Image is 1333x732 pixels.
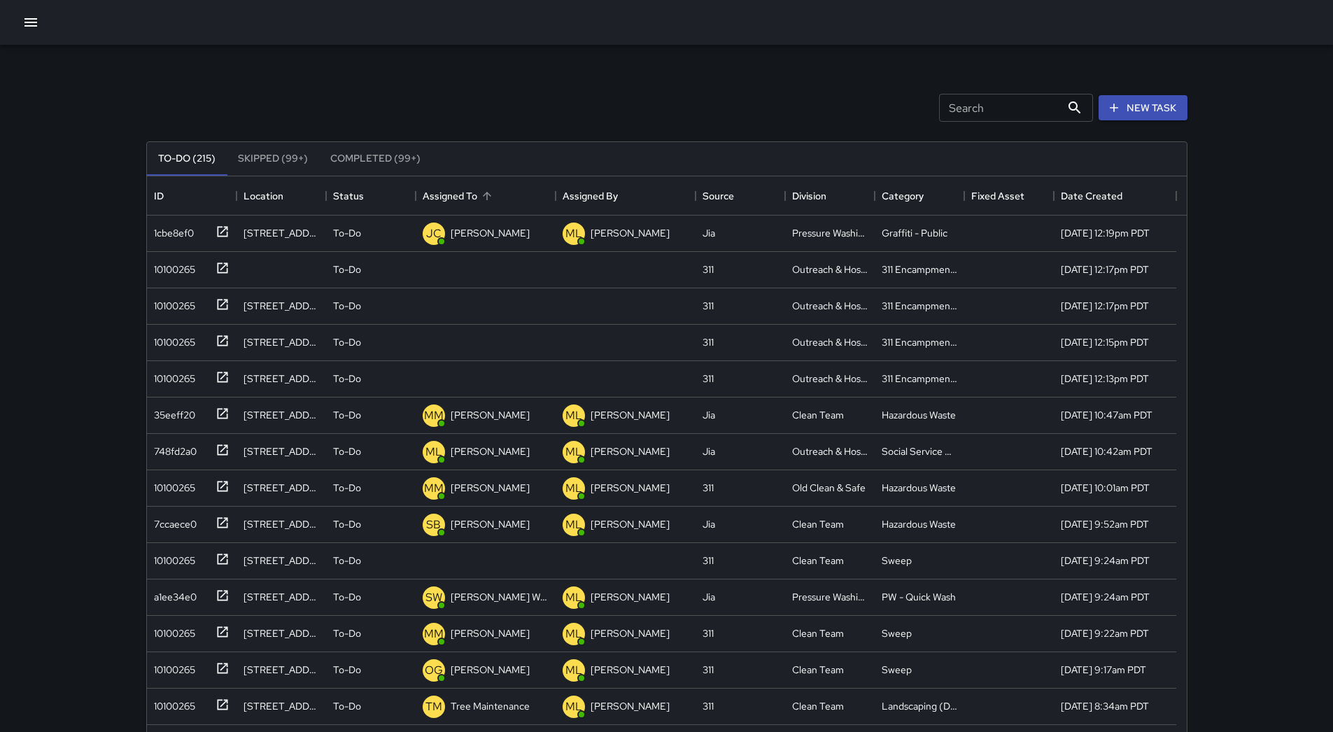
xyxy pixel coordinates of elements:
div: 9/22/2025, 10:01am PDT [1061,481,1150,495]
div: 9/22/2025, 12:17pm PDT [1061,262,1149,276]
div: 1089 Market Street [244,372,319,386]
div: 35eeff20 [148,402,195,422]
div: 748fd2a0 [148,439,197,458]
div: Division [785,176,875,216]
p: To-Do [333,226,361,240]
p: ML [565,480,582,497]
p: TM [425,698,442,715]
div: 311 [703,262,714,276]
p: [PERSON_NAME] [451,517,530,531]
p: [PERSON_NAME] [451,226,530,240]
p: [PERSON_NAME] [451,408,530,422]
div: Outreach & Hospitality [792,335,868,349]
div: Clean Team [792,626,844,640]
div: 1475 Mission Street [244,663,319,677]
div: 9/22/2025, 12:13pm PDT [1061,372,1149,386]
div: Pressure Washing [792,590,868,604]
p: [PERSON_NAME] [591,626,670,640]
div: Outreach & Hospitality [792,372,868,386]
div: 10100265 [148,330,195,349]
div: ID [154,176,164,216]
div: Source [703,176,734,216]
p: [PERSON_NAME] [591,699,670,713]
p: SB [426,516,441,533]
div: Sweep [882,663,912,677]
div: 311 [703,372,714,386]
div: 311 Encampments [882,262,957,276]
div: 10100265 [148,694,195,713]
div: 10100265 [148,475,195,495]
p: ML [425,444,442,460]
div: 550 Jessie Street [244,699,319,713]
div: 34 7th Street [244,335,319,349]
p: SW [425,589,442,606]
div: 25 8th Street [244,626,319,640]
button: Completed (99+) [319,142,432,176]
div: 9/22/2025, 9:24am PDT [1061,590,1150,604]
div: ID [147,176,237,216]
p: To-Do [333,408,361,422]
div: Assigned To [423,176,477,216]
div: a1ee34e0 [148,584,197,604]
div: 9/22/2025, 8:34am PDT [1061,699,1149,713]
p: [PERSON_NAME] [591,408,670,422]
button: Sort [477,186,497,206]
p: [PERSON_NAME] [591,481,670,495]
div: Clean Team [792,663,844,677]
div: Location [237,176,326,216]
p: To-Do [333,517,361,531]
div: Hazardous Waste [882,517,956,531]
div: 7ccaece0 [148,512,197,531]
div: Outreach & Hospitality [792,444,868,458]
p: MM [424,626,444,642]
p: [PERSON_NAME] [451,663,530,677]
div: 9/22/2025, 10:47am PDT [1061,408,1152,422]
div: 1cbe8ef0 [148,220,194,240]
div: 460 Natoma Street [244,590,319,604]
div: 1159 Mission Street [244,299,319,313]
div: Assigned By [556,176,696,216]
div: 66 9th Street [244,444,319,458]
button: New Task [1099,95,1187,121]
p: To-Do [333,554,361,568]
p: To-Do [333,299,361,313]
p: [PERSON_NAME] [451,444,530,458]
div: Clean Team [792,699,844,713]
div: Old Clean & Safe [792,481,866,495]
p: [PERSON_NAME] Weekly [451,590,549,604]
p: OG [425,662,443,679]
div: 9/22/2025, 9:24am PDT [1061,554,1150,568]
div: Assigned By [563,176,618,216]
p: To-Do [333,481,361,495]
p: MM [424,480,444,497]
div: Clean Team [792,408,844,422]
p: ML [565,516,582,533]
div: Date Created [1061,176,1122,216]
div: Source [696,176,785,216]
div: 9/22/2025, 12:17pm PDT [1061,299,1149,313]
div: 311 Encampments [882,335,957,349]
p: [PERSON_NAME] [591,444,670,458]
p: ML [565,444,582,460]
p: ML [565,626,582,642]
div: Jia [703,444,715,458]
div: 9/22/2025, 9:52am PDT [1061,517,1149,531]
p: To-Do [333,699,361,713]
div: 1275 Market Street [244,226,319,240]
p: [PERSON_NAME] [591,663,670,677]
div: 1185 Market Street [244,481,319,495]
div: Assigned To [416,176,556,216]
div: Jia [703,408,715,422]
div: PW - Quick Wash [882,590,956,604]
div: Division [792,176,826,216]
div: Status [333,176,364,216]
p: ML [565,698,582,715]
div: Sweep [882,626,912,640]
div: 311 [703,699,714,713]
div: Status [326,176,416,216]
div: 10100265 [148,257,195,276]
p: To-Do [333,663,361,677]
button: To-Do (215) [147,142,227,176]
p: Tree Maintenance [451,699,530,713]
div: Fixed Asset [971,176,1024,216]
